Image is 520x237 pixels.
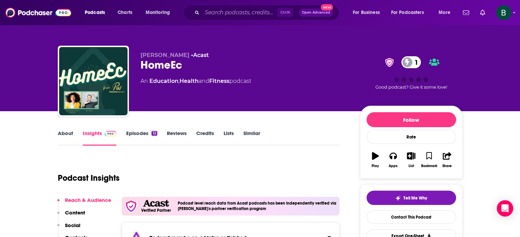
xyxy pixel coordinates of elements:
a: Lists [224,130,234,146]
span: Tell Me Why [403,195,427,201]
h4: Podcast level reach data from Acast podcasts has been independently verified via [PERSON_NAME]'s ... [178,201,337,211]
span: More [439,8,450,17]
a: Episodes12 [126,130,157,146]
span: Good podcast? Give it some love! [375,85,447,90]
button: Social [57,222,80,235]
span: Charts [118,8,132,17]
a: Acast [193,52,209,58]
span: Podcasts [85,8,105,17]
button: open menu [434,7,459,18]
a: 1 [401,56,421,68]
a: About [58,130,73,146]
div: List [409,164,414,168]
a: Charts [113,7,136,18]
p: Reach & Audience [65,197,111,203]
button: Follow [366,112,456,127]
span: New [321,4,333,11]
div: Share [442,164,452,168]
span: • [191,52,209,58]
div: An podcast [141,77,251,85]
div: 12 [151,131,157,136]
button: Bookmark [420,148,438,172]
a: Education [149,78,178,84]
div: Search podcasts, credits, & more... [190,5,346,20]
h5: Verified Partner [141,208,171,212]
span: For Business [353,8,380,17]
img: Podchaser Pro [105,131,117,136]
button: open menu [348,7,388,18]
img: Podchaser - Follow, Share and Rate Podcasts [5,6,71,19]
div: verified Badge1Good podcast? Give it some love! [360,52,463,94]
div: Apps [389,164,398,168]
div: Play [372,164,379,168]
a: Show notifications dropdown [460,7,472,18]
h1: Podcast Insights [58,173,120,183]
div: Rate [366,130,456,144]
button: Show profile menu [496,5,511,20]
span: For Podcasters [391,8,424,17]
a: InsightsPodchaser Pro [83,130,117,146]
span: Ctrl K [277,8,293,17]
input: Search podcasts, credits, & more... [202,7,277,18]
button: Open AdvancedNew [299,9,333,17]
button: List [402,148,420,172]
img: tell me why sparkle [395,195,401,201]
img: verified Badge [383,58,396,67]
button: Play [366,148,384,172]
a: Show notifications dropdown [477,7,488,18]
a: Similar [243,130,260,146]
button: Reach & Audience [57,197,111,209]
button: open menu [141,7,179,18]
img: Acast [143,200,169,207]
img: User Profile [496,5,511,20]
span: [PERSON_NAME] [141,52,189,58]
button: open menu [80,7,114,18]
button: Share [438,148,456,172]
button: tell me why sparkleTell Me Why [366,191,456,205]
span: Logged in as betsy46033 [496,5,511,20]
img: HomeEc [59,47,128,115]
span: Monitoring [146,8,170,17]
span: 1 [408,56,421,68]
span: , [178,78,179,84]
p: Content [65,209,85,216]
button: open menu [387,7,434,18]
button: Apps [384,148,402,172]
a: Reviews [167,130,187,146]
a: Fitness [209,78,229,84]
img: verfied icon [124,199,138,213]
span: Open Advanced [302,11,330,14]
div: Bookmark [421,164,437,168]
a: Contact This Podcast [366,210,456,224]
a: Health [179,78,199,84]
div: Open Intercom Messenger [497,200,513,217]
a: Credits [196,130,214,146]
p: Social [65,222,80,228]
span: and [199,78,209,84]
button: Content [57,209,85,222]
